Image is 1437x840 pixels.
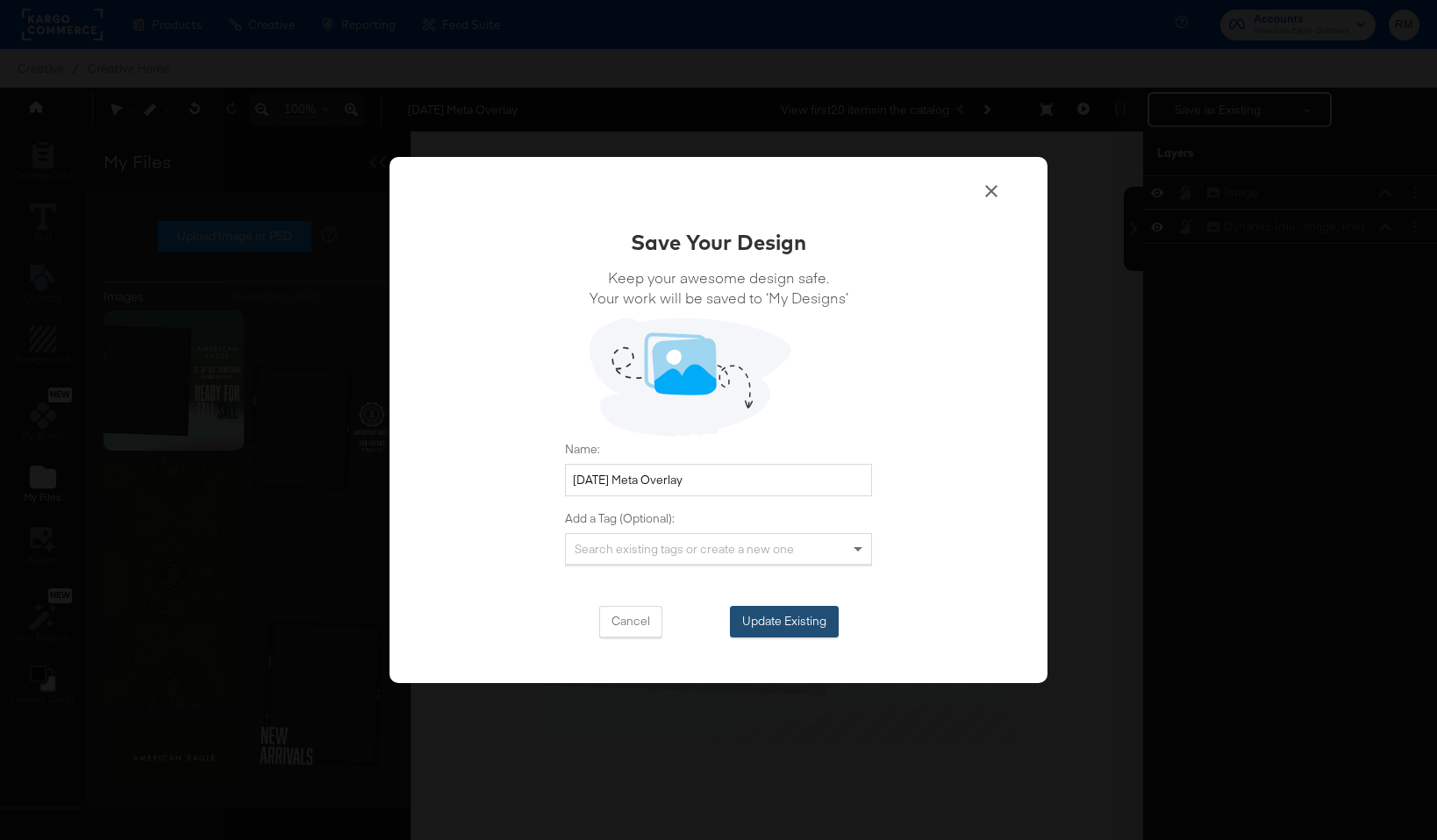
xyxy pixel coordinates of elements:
div: Save Your Design [631,227,806,257]
button: Update Existing [730,606,839,637]
div: Search existing tags or create a new one [566,534,871,564]
span: Keep your awesome design safe. [590,267,848,288]
label: Name: [565,441,872,458]
button: Cancel [599,606,662,637]
span: Your work will be saved to ‘My Designs’ [590,288,848,308]
label: Add a Tag (Optional): [565,510,872,527]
